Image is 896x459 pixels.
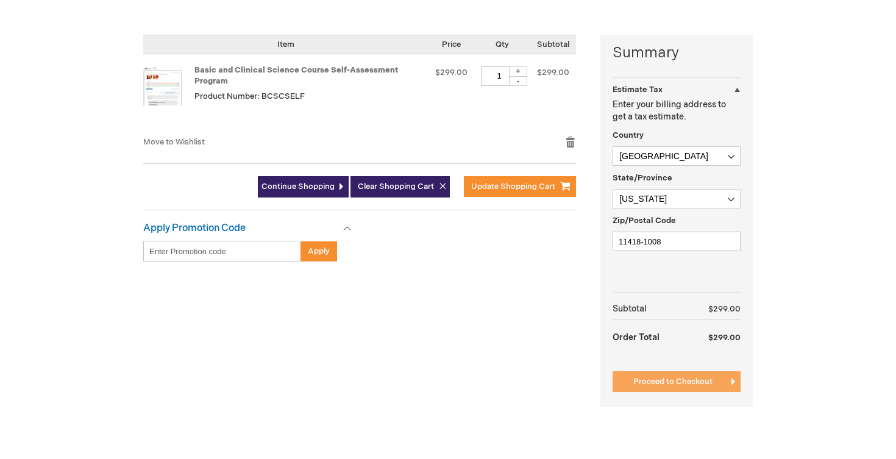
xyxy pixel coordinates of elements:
span: $299.00 [708,333,741,343]
button: Proceed to Checkout [613,371,741,392]
span: Country [613,130,644,140]
span: Item [277,40,294,49]
button: Apply [300,241,337,262]
div: + [509,66,527,77]
div: - [509,76,527,86]
span: Continue Shopping [261,182,335,191]
span: $299.00 [435,68,468,77]
span: Update Shopping Cart [471,182,555,191]
strong: Order Total [613,326,660,347]
span: $299.00 [537,68,569,77]
span: Apply [308,246,330,256]
button: Clear Shopping Cart [350,176,450,197]
span: Proceed to Checkout [633,377,713,386]
a: Move to Wishlist [143,137,205,147]
th: Subtotal [613,299,685,319]
input: Enter Promotion code [143,241,301,262]
span: Qty [496,40,509,49]
img: Basic and Clinical Science Course Self-Assessment Program [143,66,182,105]
button: Update Shopping Cart [464,176,576,197]
strong: Apply Promotion Code [143,222,246,234]
span: State/Province [613,173,672,183]
a: Basic and Clinical Science Course Self-Assessment Program [143,66,194,124]
a: Continue Shopping [258,176,349,197]
span: Product Number: BCSCSELF [194,91,305,101]
span: Subtotal [537,40,569,49]
span: $299.00 [708,304,741,314]
span: Clear Shopping Cart [358,182,434,191]
strong: Summary [613,43,741,63]
strong: Estimate Tax [613,85,663,94]
a: Basic and Clinical Science Course Self-Assessment Program [194,65,398,87]
input: Qty [481,66,517,86]
p: Enter your billing address to get a tax estimate. [613,99,741,123]
span: Zip/Postal Code [613,216,676,226]
span: Price [442,40,461,49]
